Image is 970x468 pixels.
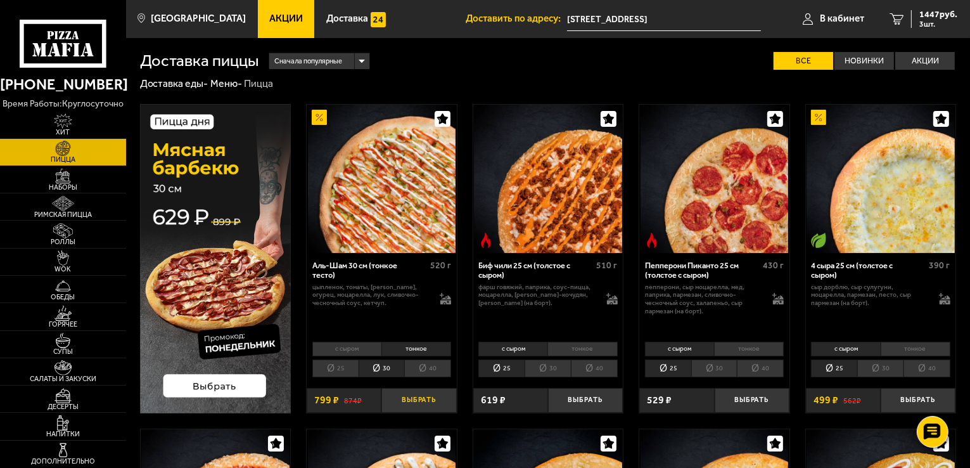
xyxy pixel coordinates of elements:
[381,342,451,356] li: тонкое
[344,395,362,405] s: 874 ₽
[895,52,955,70] label: Акции
[478,261,593,280] div: Биф чили 25 см (толстое с сыром)
[548,388,623,413] button: Выбрать
[639,105,789,253] a: Острое блюдоПепперони Пиканто 25 см (толстое с сыром)
[312,360,359,377] li: 25
[371,12,386,27] img: 15daf4d41897b9f0e9f617042186c801.svg
[567,8,761,31] span: Россия, Санкт-Петербург, проспект Стачек, 95к1
[645,342,714,356] li: с сыром
[381,388,456,413] button: Выбрать
[312,261,427,280] div: Аль-Шам 30 см (тонкое тесто)
[466,14,567,23] span: Доставить по адресу:
[644,233,660,248] img: Острое блюдо
[834,52,894,70] label: Новинки
[473,105,623,253] a: Острое блюдоБиф чили 25 см (толстое с сыром)
[691,360,737,377] li: 30
[641,105,789,253] img: Пепперони Пиканто 25 см (толстое с сыром)
[881,388,955,413] button: Выбрать
[404,360,451,377] li: 40
[140,53,259,69] h1: Доставка пиццы
[312,283,430,308] p: цыпленок, томаты, [PERSON_NAME], огурец, моцарелла, лук, сливочно-чесночный соус, кетчуп.
[806,105,956,253] a: АкционныйВегетарианское блюдо4 сыра 25 см (толстое с сыром)
[312,110,327,125] img: Акционный
[547,342,617,356] li: тонкое
[763,260,784,271] span: 430 г
[843,395,861,405] s: 562 ₽
[525,360,571,377] li: 30
[326,14,368,23] span: Доставка
[811,342,880,356] li: с сыром
[274,52,342,71] span: Сначала популярные
[478,283,596,308] p: фарш говяжий, паприка, соус-пицца, моцарелла, [PERSON_NAME]-кочудян, [PERSON_NAME] (на борт).
[811,110,826,125] img: Акционный
[903,360,950,377] li: 40
[210,77,242,89] a: Меню-
[811,360,857,377] li: 25
[857,360,903,377] li: 30
[308,105,456,253] img: Аль-Шам 30 см (тонкое тесто)
[571,360,618,377] li: 40
[814,395,838,405] span: 499 ₽
[774,52,833,70] label: Все
[881,342,950,356] li: тонкое
[919,10,957,19] span: 1447 руб.
[312,342,381,356] li: с сыром
[244,77,273,91] div: Пицца
[597,260,618,271] span: 510 г
[929,260,950,271] span: 390 г
[478,342,547,356] li: с сыром
[715,388,789,413] button: Выбрать
[645,360,691,377] li: 25
[647,395,672,405] span: 529 ₽
[478,233,494,248] img: Острое блюдо
[645,261,760,280] div: Пепперони Пиканто 25 см (толстое с сыром)
[737,360,784,377] li: 40
[430,260,451,271] span: 520 г
[645,283,762,316] p: пепперони, сыр Моцарелла, мед, паприка, пармезан, сливочно-чесночный соус, халапеньо, сыр пармеза...
[567,8,761,31] input: Ваш адрес доставки
[314,395,339,405] span: 799 ₽
[140,77,208,89] a: Доставка еды-
[714,342,784,356] li: тонкое
[478,360,525,377] li: 25
[820,14,864,23] span: В кабинет
[811,233,826,248] img: Вегетарианское блюдо
[481,395,506,405] span: 619 ₽
[474,105,622,253] img: Биф чили 25 см (толстое с сыром)
[811,261,926,280] div: 4 сыра 25 см (толстое с сыром)
[919,20,957,28] span: 3 шт.
[151,14,246,23] span: [GEOGRAPHIC_DATA]
[307,105,457,253] a: АкционныйАль-Шам 30 см (тонкое тесто)
[811,283,928,308] p: сыр дорблю, сыр сулугуни, моцарелла, пармезан, песто, сыр пармезан (на борт).
[359,360,405,377] li: 30
[269,14,303,23] span: Акции
[807,105,955,253] img: 4 сыра 25 см (толстое с сыром)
